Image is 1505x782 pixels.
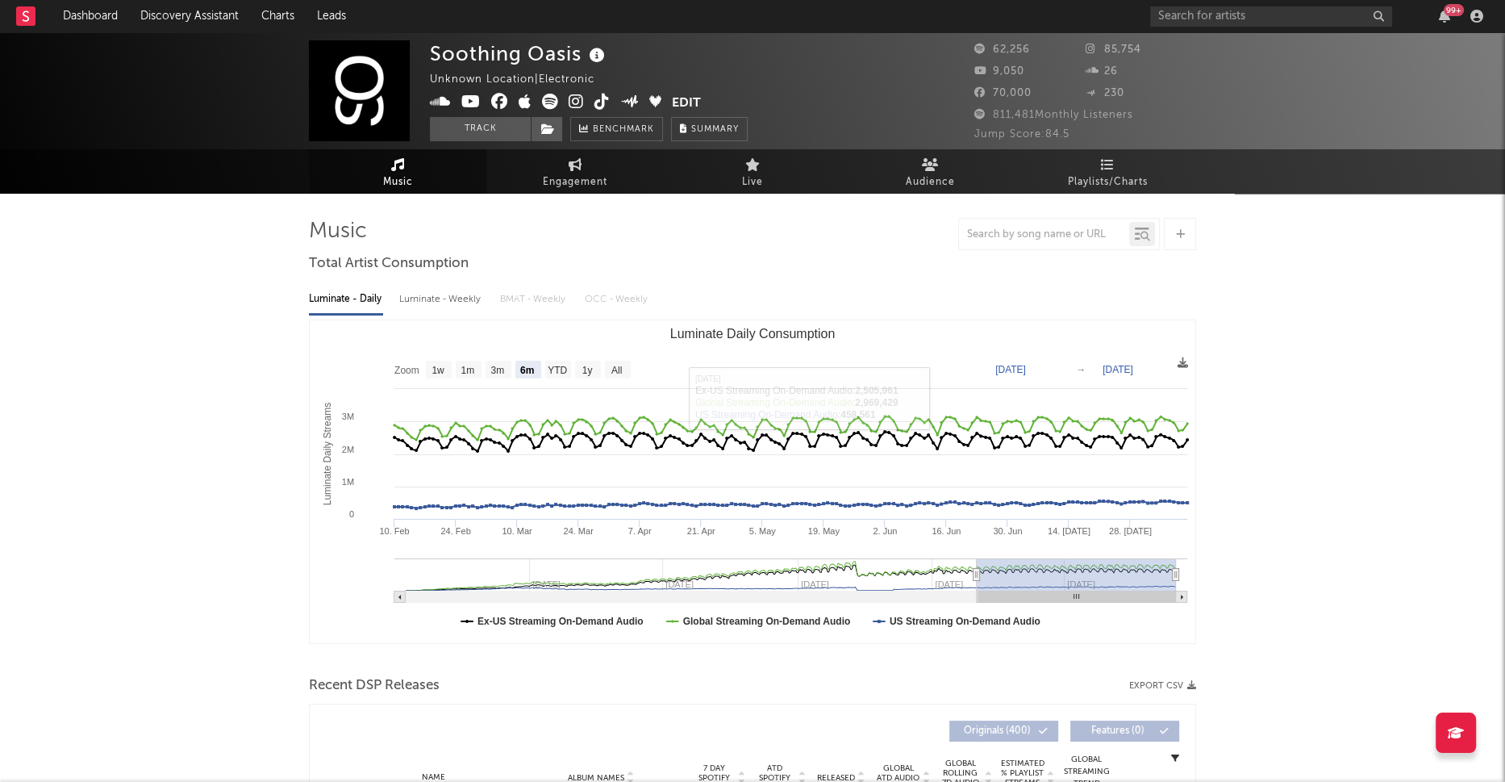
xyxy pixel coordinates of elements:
[664,149,841,194] a: Live
[430,117,531,141] button: Track
[342,445,354,454] text: 2M
[1086,44,1141,55] span: 85,754
[486,149,664,194] a: Engagement
[1439,10,1450,23] button: 99+
[548,365,567,376] text: YTD
[959,228,1129,241] input: Search by song name or URL
[974,88,1032,98] span: 70,000
[1086,66,1118,77] span: 26
[309,149,486,194] a: Music
[1048,526,1090,536] text: 14. [DATE]
[543,173,607,192] span: Engagement
[974,129,1069,140] span: Jump Score: 84.5
[582,365,593,376] text: 1y
[310,320,1195,643] svg: Luminate Daily Consumption
[995,364,1026,375] text: [DATE]
[974,66,1024,77] span: 9,050
[1444,4,1464,16] div: 99 +
[873,526,897,536] text: 2. Jun
[1019,149,1196,194] a: Playlists/Charts
[611,365,622,376] text: All
[593,120,654,140] span: Benchmark
[431,365,444,376] text: 1w
[490,365,504,376] text: 3m
[342,477,354,487] text: 1M
[1109,526,1152,536] text: 28. [DATE]
[974,110,1133,120] span: 811,481 Monthly Listeners
[309,286,383,313] div: Luminate - Daily
[349,509,354,519] text: 0
[383,173,413,192] span: Music
[430,40,609,67] div: Soothing Oasis
[309,676,440,696] span: Recent DSP Releases
[841,149,1019,194] a: Audience
[960,726,1034,736] span: Originals ( 400 )
[520,365,534,376] text: 6m
[461,365,474,376] text: 1m
[1103,364,1133,375] text: [DATE]
[628,526,652,536] text: 7. Apr
[394,365,419,376] text: Zoom
[399,286,484,313] div: Luminate - Weekly
[687,526,715,536] text: 21. Apr
[932,526,961,536] text: 16. Jun
[808,526,840,536] text: 19. May
[974,44,1030,55] span: 62,256
[440,526,470,536] text: 24. Feb
[993,526,1022,536] text: 30. Jun
[672,94,701,114] button: Edit
[570,117,663,141] a: Benchmark
[949,721,1058,742] button: Originals(400)
[1150,6,1392,27] input: Search for artists
[563,526,594,536] text: 24. Mar
[742,173,763,192] span: Live
[1081,726,1155,736] span: Features ( 0 )
[749,526,777,536] text: 5. May
[671,117,748,141] button: Summary
[1086,88,1124,98] span: 230
[906,173,955,192] span: Audience
[1070,721,1179,742] button: Features(0)
[309,254,469,274] span: Total Artist Consumption
[670,327,836,341] text: Luminate Daily Consumption
[430,70,613,90] div: Unknown Location | Electronic
[890,616,1040,627] text: US Streaming On-Demand Audio
[691,125,739,134] span: Summary
[502,526,532,536] text: 10. Mar
[683,616,851,627] text: Global Streaming On-Demand Audio
[1076,364,1086,375] text: →
[322,403,333,505] text: Luminate Daily Streams
[1068,173,1148,192] span: Playlists/Charts
[379,526,409,536] text: 10. Feb
[1129,681,1196,691] button: Export CSV
[477,616,644,627] text: Ex-US Streaming On-Demand Audio
[342,412,354,421] text: 3M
